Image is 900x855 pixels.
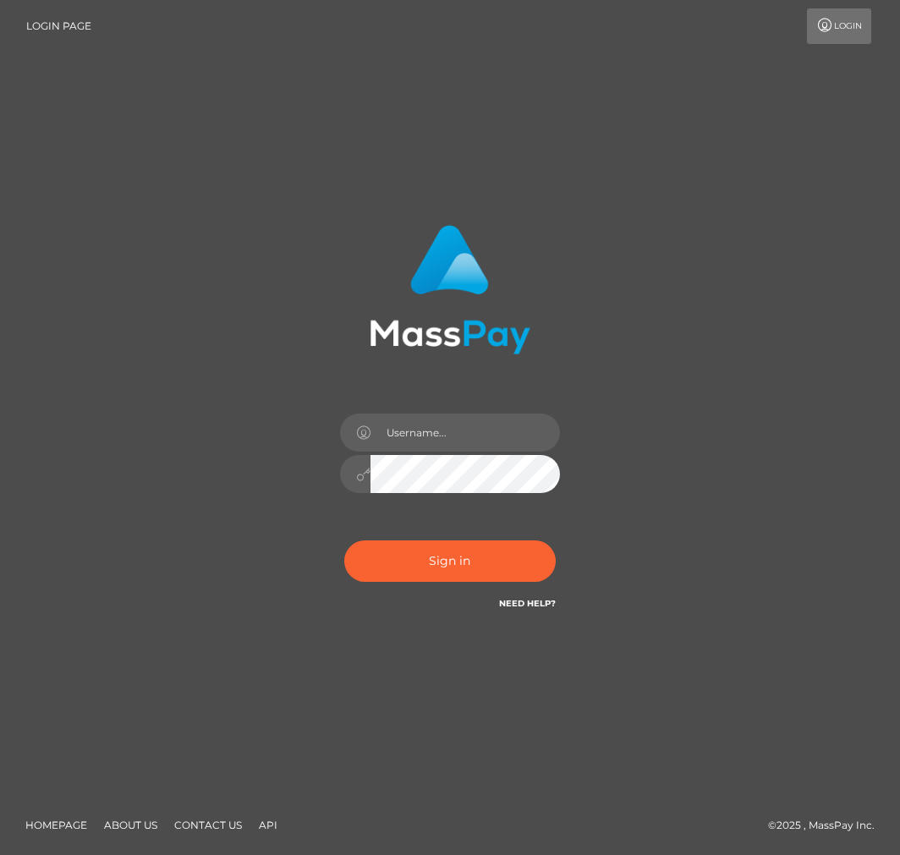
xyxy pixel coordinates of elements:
[768,816,887,835] div: © 2025 , MassPay Inc.
[370,225,530,354] img: MassPay Login
[370,414,560,452] input: Username...
[252,812,284,838] a: API
[499,598,556,609] a: Need Help?
[19,812,94,838] a: Homepage
[26,8,91,44] a: Login Page
[807,8,871,44] a: Login
[97,812,164,838] a: About Us
[167,812,249,838] a: Contact Us
[344,540,556,582] button: Sign in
